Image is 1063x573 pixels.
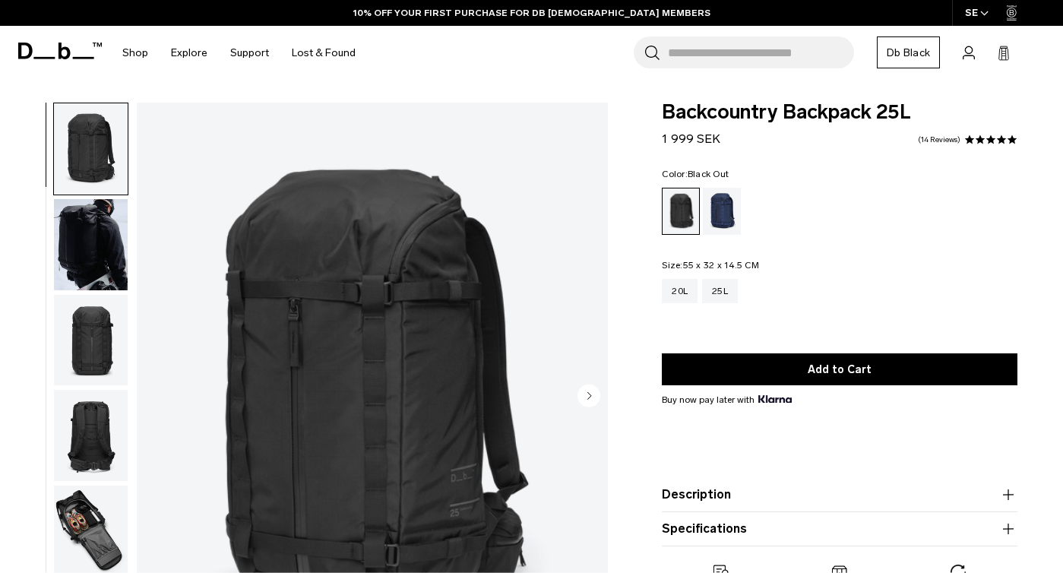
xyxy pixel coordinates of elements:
a: Blue Hour [703,188,741,235]
legend: Size: [662,261,759,270]
a: Shop [122,26,148,80]
button: Backcountry Backpack 25L Black Out [53,103,128,195]
span: 55 x 32 x 14.5 CM [683,260,759,271]
span: 1 999 SEK [662,131,720,146]
legend: Color: [662,169,729,179]
button: Specifications [662,520,1017,538]
a: Support [230,26,269,80]
img: Backcountry Backpack 25L Black Out [54,390,128,481]
button: Backcountry Backpack 25L Black Out [53,198,128,291]
a: Black Out [662,188,700,235]
button: Backcountry Backpack 25L Black Out [53,294,128,387]
img: Backcountry Backpack 25L Black Out [54,103,128,195]
nav: Main Navigation [111,26,367,80]
a: Explore [171,26,207,80]
a: Db Black [877,36,940,68]
span: Backcountry Backpack 25L [662,103,1017,122]
span: Black Out [688,169,729,179]
a: 25L [702,279,738,303]
a: 20L [662,279,698,303]
a: 10% OFF YOUR FIRST PURCHASE FOR DB [DEMOGRAPHIC_DATA] MEMBERS [353,6,710,20]
button: Next slide [577,384,600,410]
button: Description [662,486,1017,504]
a: 14 reviews [918,136,960,144]
span: Buy now pay later with [662,393,791,407]
button: Add to Cart [662,353,1017,385]
img: Backcountry Backpack 25L Black Out [54,295,128,386]
a: Lost & Found [292,26,356,80]
img: {"height" => 20, "alt" => "Klarna"} [758,395,791,403]
img: Backcountry Backpack 25L Black Out [54,199,128,290]
button: Backcountry Backpack 25L Black Out [53,389,128,482]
